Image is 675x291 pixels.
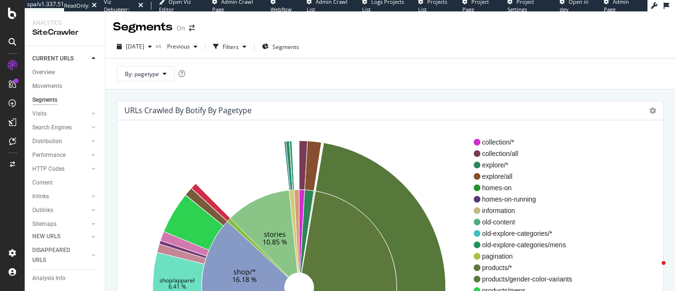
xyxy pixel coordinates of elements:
span: vs [156,42,163,50]
div: Overview [32,68,55,78]
div: Inlinks [32,192,49,202]
div: Movements [32,81,62,91]
div: Segments [32,95,57,105]
span: old-explore-categories/* [482,229,572,238]
a: Content [32,178,98,188]
div: SiteCrawler [32,27,97,38]
a: Inlinks [32,192,89,202]
span: Segments [272,43,299,51]
text: shop/* [234,267,256,276]
span: By: pagetype [125,70,159,78]
div: NEW URLS [32,232,60,242]
span: collection/* [482,137,572,147]
span: 2025 Sep. 27th [126,42,144,50]
span: products/* [482,263,572,272]
a: Distribution [32,136,89,146]
div: Outlinks [32,205,53,215]
a: NEW URLS [32,232,89,242]
button: Filters [209,39,250,54]
a: Segments [32,95,98,105]
text: 10.85 % [262,237,287,246]
div: Analytics [32,19,97,27]
span: explore/* [482,160,572,170]
a: DISAPPEARED URLS [32,245,89,265]
div: ReadOnly: [64,2,90,10]
a: Outlinks [32,205,89,215]
div: Performance [32,150,66,160]
a: Performance [32,150,89,160]
a: Sitemaps [32,219,89,229]
div: Sitemaps [32,219,56,229]
button: Segments [258,39,303,54]
span: homes-on-running [482,194,572,204]
span: Previous [163,42,190,50]
button: By: pagetype [117,66,175,81]
span: products/gender-color-variants [482,274,572,284]
a: Overview [32,68,98,78]
span: old-content [482,217,572,227]
div: Segments [113,19,173,35]
a: HTTP Codes [32,164,89,174]
iframe: Intercom live chat [643,259,666,281]
span: old-explore-categories/mens [482,240,572,250]
div: Analysis Info [32,273,66,283]
a: Search Engines [32,123,89,133]
h4: URLs Crawled By Botify By pagetype [124,104,252,117]
i: Options [649,107,656,114]
a: CURRENT URLS [32,54,89,64]
span: homes-on [482,183,572,193]
div: Filters [223,43,239,51]
div: arrow-right-arrow-left [189,25,195,31]
text: 16.18 % [232,275,257,284]
div: Search Engines [32,123,72,133]
span: information [482,206,572,215]
a: Movements [32,81,98,91]
a: Analysis Info [32,273,98,283]
span: pagination [482,252,572,261]
div: DISAPPEARED URLS [32,245,80,265]
a: Visits [32,109,89,119]
span: explore/all [482,172,572,181]
text: shop/apparel [159,276,195,284]
div: On [177,23,185,33]
div: HTTP Codes [32,164,65,174]
span: collection/all [482,149,572,158]
button: [DATE] [113,39,156,54]
text: stories [264,229,286,238]
span: Webflow [271,6,292,13]
button: Previous [163,39,201,54]
div: Distribution [32,136,62,146]
div: Content [32,178,53,188]
text: 6.41 % [169,282,186,291]
div: Visits [32,109,47,119]
div: CURRENT URLS [32,54,74,64]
